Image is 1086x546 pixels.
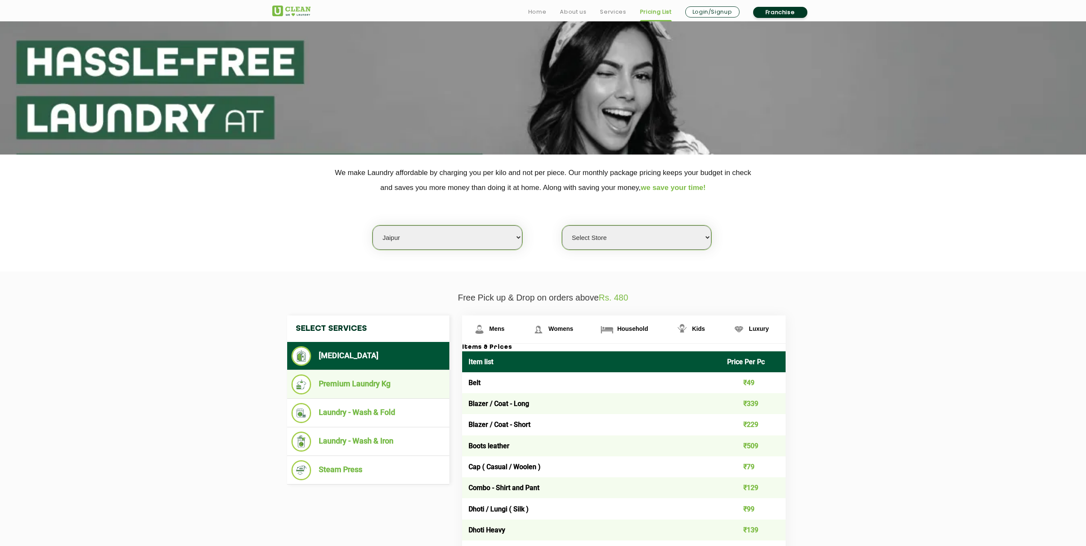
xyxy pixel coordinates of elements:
[291,403,445,423] li: Laundry - Wash & Fold
[462,498,721,519] td: Dhoti / Lungi ( Silk )
[600,7,626,17] a: Services
[721,414,786,435] td: ₹229
[685,6,740,18] a: Login/Signup
[462,351,721,372] th: Item list
[462,344,786,351] h3: Items & Prices
[489,325,505,332] span: Mens
[528,7,547,17] a: Home
[753,7,807,18] a: Franchise
[721,477,786,498] td: ₹129
[462,393,721,414] td: Blazer / Coat - Long
[548,325,573,332] span: Womens
[462,372,721,393] td: Belt
[291,374,445,394] li: Premium Laundry Kg
[749,325,769,332] span: Luxury
[287,315,449,342] h4: Select Services
[731,322,746,337] img: Luxury
[291,346,445,366] li: [MEDICAL_DATA]
[531,322,546,337] img: Womens
[462,414,721,435] td: Blazer / Coat - Short
[462,520,721,540] td: Dhoti Heavy
[600,322,614,337] img: Household
[721,435,786,456] td: ₹509
[675,322,690,337] img: Kids
[721,520,786,540] td: ₹139
[721,351,786,372] th: Price Per Pc
[462,477,721,498] td: Combo - Shirt and Pant
[721,456,786,477] td: ₹79
[291,432,445,452] li: Laundry - Wash & Iron
[291,460,445,480] li: Steam Press
[599,293,628,302] span: Rs. 480
[272,293,814,303] p: Free Pick up & Drop on orders above
[721,372,786,393] td: ₹49
[692,325,705,332] span: Kids
[617,325,648,332] span: Household
[291,374,312,394] img: Premium Laundry Kg
[721,498,786,519] td: ₹99
[291,403,312,423] img: Laundry - Wash & Fold
[272,6,311,16] img: UClean Laundry and Dry Cleaning
[472,322,487,337] img: Mens
[641,184,706,192] span: we save your time!
[640,7,672,17] a: Pricing List
[462,456,721,477] td: Cap ( Casual / Woolen )
[291,432,312,452] img: Laundry - Wash & Iron
[560,7,586,17] a: About us
[291,460,312,480] img: Steam Press
[291,346,312,366] img: Dry Cleaning
[272,165,814,195] p: We make Laundry affordable by charging you per kilo and not per piece. Our monthly package pricin...
[462,435,721,456] td: Boots leather
[721,393,786,414] td: ₹339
